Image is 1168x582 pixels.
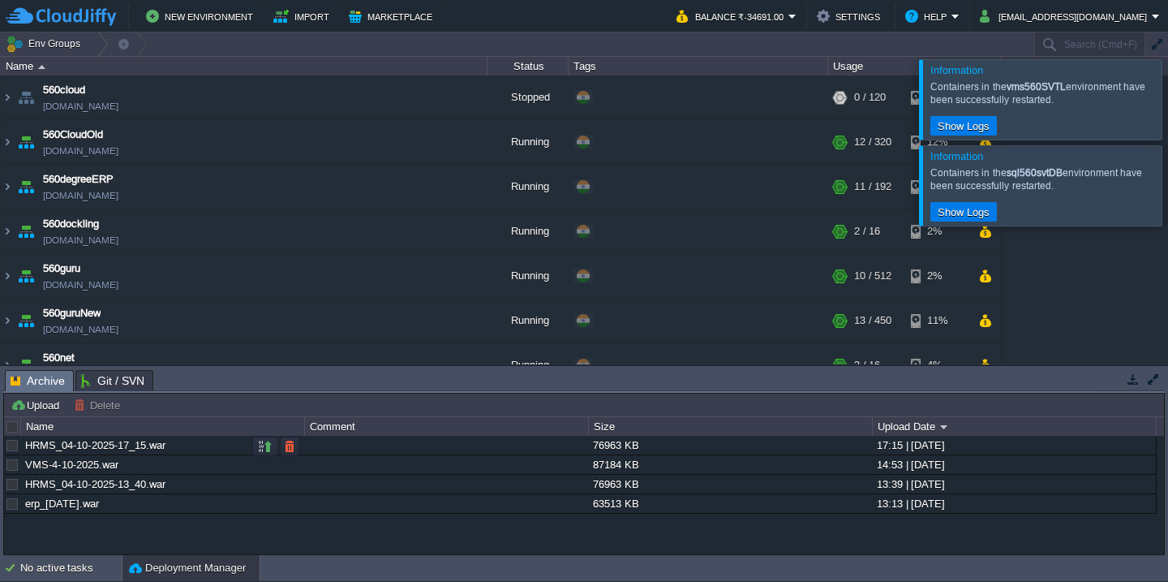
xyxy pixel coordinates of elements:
div: 13:13 | [DATE] [873,494,1155,513]
div: 11 / 192 [854,165,891,209]
img: AMDAwAAAACH5BAEAAAAALAAAAAABAAEAAAICRAEAOw== [15,209,37,253]
a: [DOMAIN_NAME] [43,98,118,114]
span: Information [930,64,983,76]
a: 560CloudOld [43,127,103,143]
button: Marketplace [349,6,437,26]
span: Git / SVN [81,371,144,390]
a: HRMS_04-10-2025-13_40.war [25,478,165,490]
img: AMDAwAAAACH5BAEAAAAALAAAAAABAAEAAAICRAEAOw== [38,65,45,69]
div: Stopped [487,75,569,119]
div: 5% [911,165,964,209]
img: AMDAwAAAACH5BAEAAAAALAAAAAABAAEAAAICRAEAOw== [1,165,14,209]
div: Running [487,299,569,343]
button: Delete [74,398,125,412]
img: AMDAwAAAACH5BAEAAAAALAAAAAABAAEAAAICRAEAOw== [1,209,14,253]
span: [DOMAIN_NAME] [43,232,118,248]
a: [DOMAIN_NAME] [43,143,118,159]
div: Running [487,343,569,387]
img: AMDAwAAAACH5BAEAAAAALAAAAAABAAEAAAICRAEAOw== [15,299,37,343]
a: HRMS_04-10-2025-17_15.war [25,439,165,451]
div: 2% [911,209,964,253]
div: Containers in the environment have been successfully restarted. [930,166,1157,192]
img: CloudJiffy [6,6,116,27]
a: 560guruNew [43,305,101,321]
div: 12% [911,120,964,164]
a: [DOMAIN_NAME] [43,321,118,338]
div: 3 / 16 [854,343,880,387]
img: AMDAwAAAACH5BAEAAAAALAAAAAABAAEAAAICRAEAOw== [1,343,14,387]
a: 560guru [43,261,80,277]
button: Import [273,6,334,26]
a: 560cloud [43,82,85,98]
a: 560dockling [43,216,99,232]
span: Information [930,150,983,162]
div: 14:53 | [DATE] [873,455,1155,474]
div: 13:39 | [DATE] [873,475,1155,494]
button: New Environment [146,6,258,26]
div: 13 / 450 [854,299,891,343]
a: [DOMAIN_NAME] [43,277,118,293]
b: sql560svtDB [1007,167,1063,179]
div: 87184 KB [589,455,871,474]
div: Status [488,57,568,75]
img: AMDAwAAAACH5BAEAAAAALAAAAAABAAEAAAICRAEAOw== [1,120,14,164]
b: vms560SVTL [1007,81,1066,93]
img: AMDAwAAAACH5BAEAAAAALAAAAAABAAEAAAICRAEAOw== [1,75,14,119]
img: AMDAwAAAACH5BAEAAAAALAAAAAABAAEAAAICRAEAOw== [15,120,37,164]
div: Running [487,120,569,164]
img: AMDAwAAAACH5BAEAAAAALAAAAAABAAEAAAICRAEAOw== [15,165,37,209]
div: Running [487,209,569,253]
div: 76963 KB [589,475,871,494]
div: 0 / 120 [854,75,886,119]
img: AMDAwAAAACH5BAEAAAAALAAAAAABAAEAAAICRAEAOw== [15,75,37,119]
button: Settings [817,6,885,26]
button: Show Logs [933,119,994,133]
button: Show Logs [933,205,994,219]
img: AMDAwAAAACH5BAEAAAAALAAAAAABAAEAAAICRAEAOw== [1,299,14,343]
button: Upload [11,398,64,412]
button: Help [905,6,951,26]
div: 76963 KB [589,436,871,455]
div: Name [2,57,487,75]
div: 4% [911,343,964,387]
div: Usage [829,57,1000,75]
button: Env Groups [6,32,86,55]
button: Deployment Manager [129,560,246,576]
button: [EMAIL_ADDRESS][DOMAIN_NAME] [980,6,1152,26]
img: AMDAwAAAACH5BAEAAAAALAAAAAABAAEAAAICRAEAOw== [15,254,37,298]
span: Archive [11,371,65,391]
a: 560degreeERP [43,171,114,188]
div: Containers in the environment have been successfully restarted. [930,80,1157,106]
div: 2% [911,254,964,298]
a: erp_[DATE].war [25,498,99,510]
div: 10 / 512 [854,254,891,298]
div: Comment [306,417,588,436]
img: AMDAwAAAACH5BAEAAAAALAAAAAABAAEAAAICRAEAOw== [1,254,14,298]
div: Name [22,417,304,436]
div: 17:15 | [DATE] [873,436,1155,455]
img: AMDAwAAAACH5BAEAAAAALAAAAAABAAEAAAICRAEAOw== [15,343,37,387]
div: Size [590,417,872,436]
div: 12 / 320 [854,120,891,164]
div: 3% [911,75,964,119]
button: Balance ₹-34691.00 [676,6,788,26]
div: No active tasks [20,555,122,581]
a: [DOMAIN_NAME] [43,188,118,204]
div: 11% [911,299,964,343]
div: Tags [569,57,827,75]
div: Running [487,254,569,298]
div: 2 / 16 [854,209,880,253]
a: 560net [43,350,75,366]
div: 63513 KB [589,494,871,513]
div: Upload Date [874,417,1156,436]
a: VMS-4-10-2025.war [25,459,118,471]
div: Running [487,165,569,209]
